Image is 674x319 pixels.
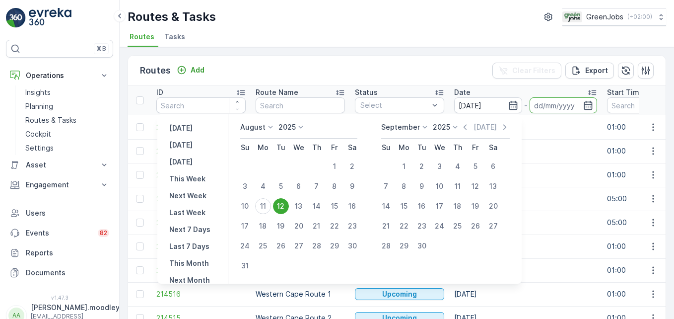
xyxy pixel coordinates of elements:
th: Sunday [236,139,254,157]
span: Tasks [164,32,185,42]
div: 19 [273,218,289,234]
td: Western Cape Route 1 [251,282,350,306]
p: Cockpit [25,129,51,139]
div: 20 [485,198,501,214]
button: This Week [165,173,209,185]
div: 5 [273,178,289,194]
p: - [524,99,528,111]
div: 27 [485,218,501,234]
p: Engagement [26,180,93,190]
input: dd/mm/yyyy [530,97,598,113]
p: Insights [25,87,51,97]
div: Toggle Row Selected [136,147,144,155]
p: Planning [25,101,53,111]
th: Wednesday [431,139,449,157]
a: Documents [6,263,113,283]
div: 21 [378,218,394,234]
p: Reports [26,248,109,258]
p: Select [360,100,429,110]
div: 4 [255,178,271,194]
p: [PERSON_NAME].moodley [31,303,120,313]
button: Yesterday [165,122,197,134]
a: Events82 [6,223,113,243]
span: 214716 [156,146,246,156]
td: [DATE] [449,115,602,139]
th: Tuesday [413,139,431,157]
span: 214516 [156,289,246,299]
div: 12 [468,178,483,194]
p: [DATE] [169,123,193,133]
div: 9 [414,178,430,194]
th: Saturday [343,139,361,157]
div: 23 [414,218,430,234]
a: 214598 [156,218,246,228]
p: Export [585,66,608,76]
div: 22 [327,218,342,234]
p: August [240,122,266,132]
input: Search [156,97,246,113]
p: [DATE] [169,157,193,167]
div: 29 [327,238,342,254]
div: 14 [378,198,394,214]
a: 214717 [156,122,246,132]
p: Documents [26,268,109,278]
p: ⌘B [96,45,106,53]
div: 25 [450,218,466,234]
a: 214715 [156,170,246,180]
div: 2 [344,159,360,174]
div: 9 [344,178,360,194]
div: 8 [327,178,342,194]
div: 1 [327,159,342,174]
p: Routes [140,64,171,78]
p: Asset [26,160,93,170]
a: Users [6,203,113,223]
div: 16 [344,198,360,214]
a: 214518 [156,241,246,251]
td: [DATE] [449,163,602,187]
button: Asset [6,155,113,175]
div: 31 [237,258,253,274]
a: Routes & Tasks [21,113,113,127]
div: Toggle Row Selected [136,242,144,250]
button: Engagement [6,175,113,195]
th: Saturday [484,139,502,157]
button: Today [165,139,197,151]
div: 23 [344,218,360,234]
td: [DATE] [449,211,602,235]
p: This Month [169,258,209,268]
p: [DATE] [169,140,193,150]
div: 24 [237,238,253,254]
p: Operations [26,71,93,80]
div: 13 [291,198,307,214]
th: Monday [395,139,413,157]
span: 214517 [156,265,246,275]
td: [DATE] [449,235,602,258]
div: 5 [468,159,483,174]
div: 10 [237,198,253,214]
td: [DATE] [449,139,602,163]
p: Settings [25,143,54,153]
p: Last Week [169,208,205,218]
p: Date [454,87,471,97]
div: 3 [237,178,253,194]
div: 10 [432,178,448,194]
th: Friday [467,139,484,157]
img: logo_light-DOdMpM7g.png [29,8,71,28]
div: Toggle Row Selected [136,171,144,179]
div: Toggle Row Selected [136,219,144,227]
div: 7 [309,178,325,194]
div: 4 [450,159,466,174]
div: 6 [485,159,501,174]
img: logo [6,8,26,28]
button: Tomorrow [165,156,197,168]
div: 26 [468,218,483,234]
a: Cockpit [21,127,113,141]
button: Add [173,64,208,76]
button: Last Week [165,207,209,219]
div: 18 [450,198,466,214]
p: Routes & Tasks [128,9,216,25]
div: 11 [450,178,466,194]
div: 17 [432,198,448,214]
div: 16 [414,198,430,214]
